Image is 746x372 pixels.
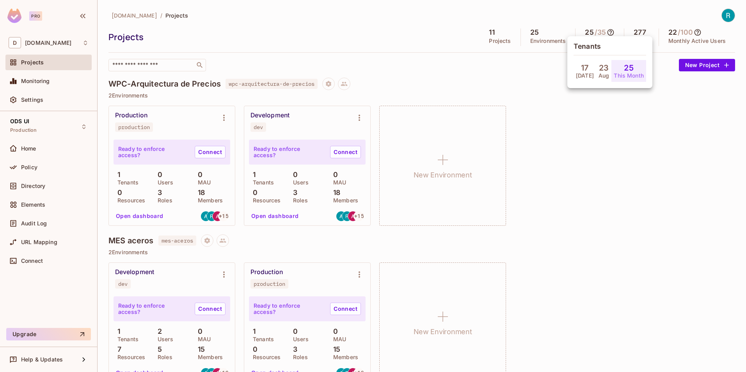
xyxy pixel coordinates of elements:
[574,43,646,50] h5: Tenants
[614,73,644,79] p: This Month
[599,73,609,79] p: Aug
[581,63,588,73] h4: 17
[576,73,594,79] p: [DATE]
[624,63,633,73] h4: 25
[599,63,609,73] h4: 23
